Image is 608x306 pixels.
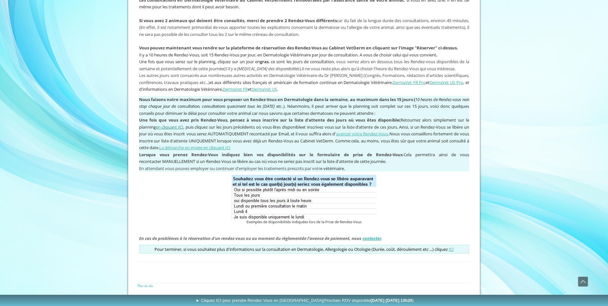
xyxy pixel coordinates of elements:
[282,235,302,241] b: règlement
[139,152,403,157] strong: Lorsque vous prenez Rendez-Vous indiquez bien vos disponibilités sur le formulaire de prise de Re...
[362,235,381,241] a: contacter
[139,45,458,51] strong: Vous pouvez maintenant vous rendre sur la plateforme de réservation des Rendez-Vous au Cabinet Ve...
[156,124,183,130] a: en cliquant ICI
[154,246,449,252] span: Pour terminer, si vous souhaitez plus d'informations sur la consultation en Dermatologie, Allergo...
[336,131,388,137] a: avancer votre Rendez-Vous
[323,298,413,303] span: (Prochain RDV disponible )
[139,18,469,30] span: car du fait de la longue durée des consultations, environ 45 minutes, (En effet, il est notamment...
[139,72,469,92] span: et aux différents sites français et américain de formation continue en Dermatologie Vétérinaire, ...
[371,298,412,303] b: [DATE] [DATE] 13h20
[139,235,281,241] b: En cas de problèmes à la réservation d'un rendez-vous ou au moment du
[429,80,463,85] a: DermaVet US Pro
[224,66,302,72] span: ( ).
[225,66,300,72] em: S'il y a [MEDICAL_DATA] des disponibilités
[139,97,469,116] span: ). Néanmoins, il peut arriver que le planning soit complet sur ces 15 jours, voici donc quelques ...
[173,131,185,137] span: inscrit
[139,131,469,150] span: Nous vous conseillons fortement de vous inscrire sur liste d'attente UNIQUEMENT lorsque vous avez...
[139,24,469,37] span: il ne sera pas possible de les consulter tous les 2 sur le même créneau de consultation
[302,235,361,241] b: de l'avance de paiement, nous
[139,59,334,64] span: Une fois que vous serez sur le planning, cliquez sur un jour en , ce sont les jours de consultation
[232,175,376,219] img: Exemples de disponibilités indiquées lors de la Prise de Rendez-Vous
[139,18,337,23] strong: Si vous avez 2 animaux qui doivent être consultés, merci de prendre 2 Rendez-Vous différents
[139,152,404,157] span: .
[196,298,414,303] span: ► Cliquez ICI pour prendre Rendez-Vous en [GEOGRAPHIC_DATA]
[578,277,588,286] span: Défiler vers le haut
[139,116,469,151] p: .
[139,166,320,171] span: En attendant vous pouvez employer ou continuer d'employer les traitements prescrits par votr
[139,59,469,72] span: , vous verrez alors en dessous tous les Rendez-vous disponibles de la semaine et potentiellement ...
[232,219,376,225] figcaption: Exemples de disponibilités indiquées lors de la Prise de Rendez-Vous
[260,59,269,64] span: gras
[252,86,277,92] a: DermaVet US
[436,52,437,58] b: .
[449,246,454,252] a: ICI
[578,276,588,287] a: Défiler vers le haut
[187,131,336,137] span: vous serez AUTOMATIQUEMENT recontacté par Email, et il vous suffira alors d'
[139,166,345,171] span: e vétérinaire.
[302,124,397,130] span: et inscrivez vous sur la liste d’attente de ces jours
[139,117,399,123] strong: Une fois que vous avez pris Rendez-Vous, pensez à vous inscrire sur la liste d'attente des jours ...
[393,80,426,85] a: DermaVet FR Pro
[137,283,153,288] a: Plan du site
[139,97,413,102] span: Nous faisons notre maximum pour vous proposer un Rendez-Vous en Dermatologie dans la semaine, au ...
[298,31,299,37] span: .
[139,72,469,85] span: Les autres jours sont consacrés aux nombreuses autres activités en Dermatologie Vétérinaire du Dr...
[159,145,230,150] a: La démarche en image en cliquant ICI
[414,97,415,102] strong: (
[139,52,437,58] span: Il y a 10 heures de Rendez-Vous, soit 15 Rendez-Vous par jour, en Dermatologie Vétérinaire par jo...
[381,235,382,241] span: .
[223,86,248,92] a: DermaVet FR
[139,117,469,130] span: (Retournez alors simplement sur le planning , puis cliquez sur les jours précédents où vous êtes ...
[139,152,469,165] span: Cela permettra ainsi de vous recontacter MANUELLEMENT si un Rendez-Vous se libère au cas où vous ...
